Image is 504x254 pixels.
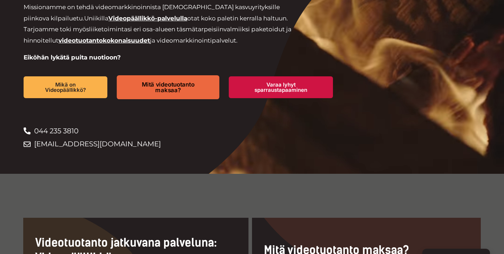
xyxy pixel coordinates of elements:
[24,138,347,151] a: [EMAIL_ADDRESS][DOMAIN_NAME]
[150,37,238,44] span: ja videomarkkinointipalvelut.
[24,26,291,44] span: valmiiksi paketoidut ja hinnoitellut
[24,2,299,46] p: Missionamme on tehdä videomarkkinoinnista [DEMOGRAPHIC_DATA] kasvuyrityksille piinkova kilpailuetu.
[129,81,207,93] span: Mitä videotuotanto maksaa?
[108,15,187,22] a: Videopäällikkö-palvelulla
[84,15,108,22] span: Uniikilla
[229,76,333,98] a: Varaa lyhyt sparraustapaaminen
[24,76,107,98] a: Mikä on Videopäällikkö?
[32,138,161,151] span: [EMAIL_ADDRESS][DOMAIN_NAME]
[32,125,78,138] span: 044 235 3810
[35,82,96,93] span: Mikä on Videopäällikkö?
[240,82,322,93] span: Varaa lyhyt sparraustapaaminen
[24,54,121,61] strong: Eiköhän lykätä puita nuotioon?
[24,125,347,138] a: 044 235 3810
[117,75,220,99] a: Mitä videotuotanto maksaa?
[58,37,150,44] a: videotuotantokokonaisuudet
[89,26,223,33] span: liiketoimintasi eri osa-alueen täsmätarpeisiin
